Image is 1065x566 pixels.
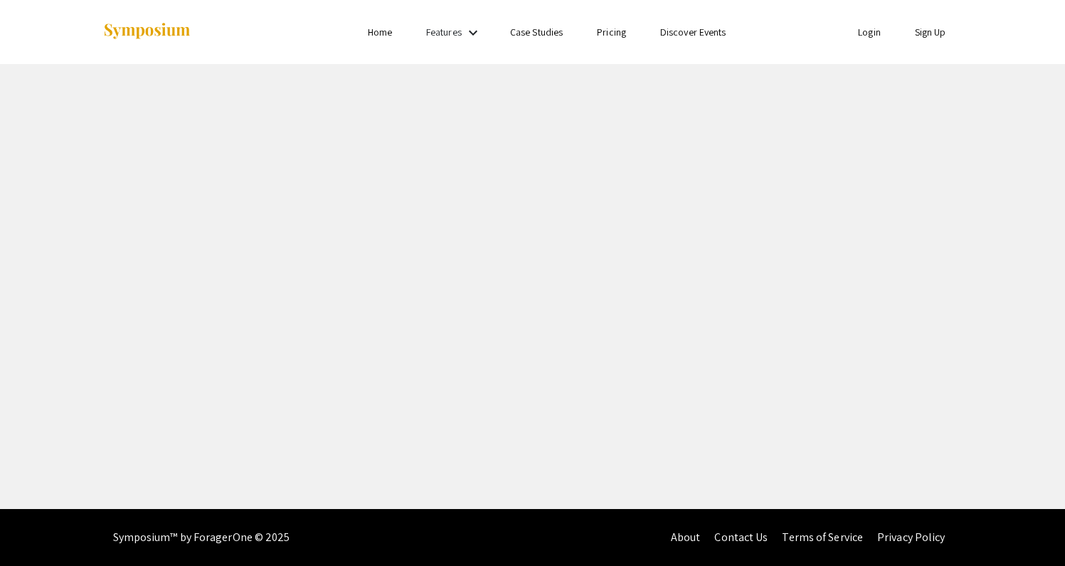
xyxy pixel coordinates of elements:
a: Pricing [597,26,626,38]
a: Discover Events [660,26,726,38]
a: Case Studies [510,26,563,38]
a: Login [858,26,881,38]
img: Symposium by ForagerOne [102,22,191,41]
a: Sign Up [915,26,946,38]
a: Terms of Service [782,530,863,545]
div: Symposium™ by ForagerOne © 2025 [113,509,290,566]
iframe: Chat [1005,502,1054,555]
mat-icon: Expand Features list [465,24,482,41]
a: Contact Us [714,530,768,545]
a: Privacy Policy [877,530,945,545]
a: Features [426,26,462,38]
a: About [671,530,701,545]
a: Home [368,26,392,38]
